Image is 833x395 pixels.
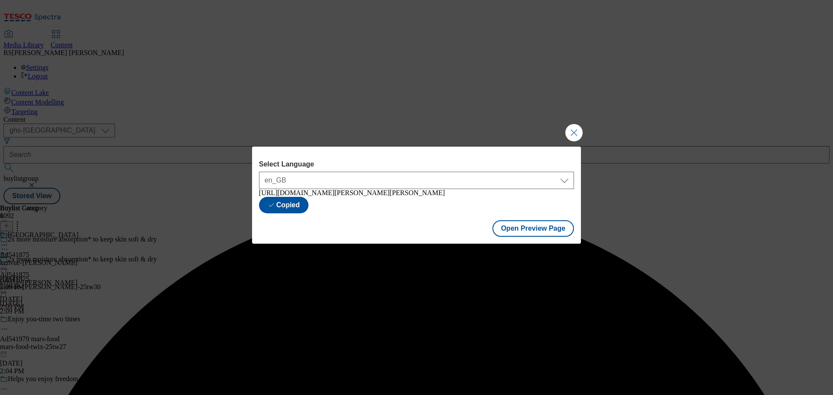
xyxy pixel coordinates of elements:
label: Select Language [259,160,574,168]
div: [URL][DOMAIN_NAME][PERSON_NAME][PERSON_NAME] [259,189,574,197]
button: Copied [259,197,308,213]
div: Modal [252,147,581,244]
button: Open Preview Page [492,220,574,237]
button: Close Modal [565,124,583,141]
